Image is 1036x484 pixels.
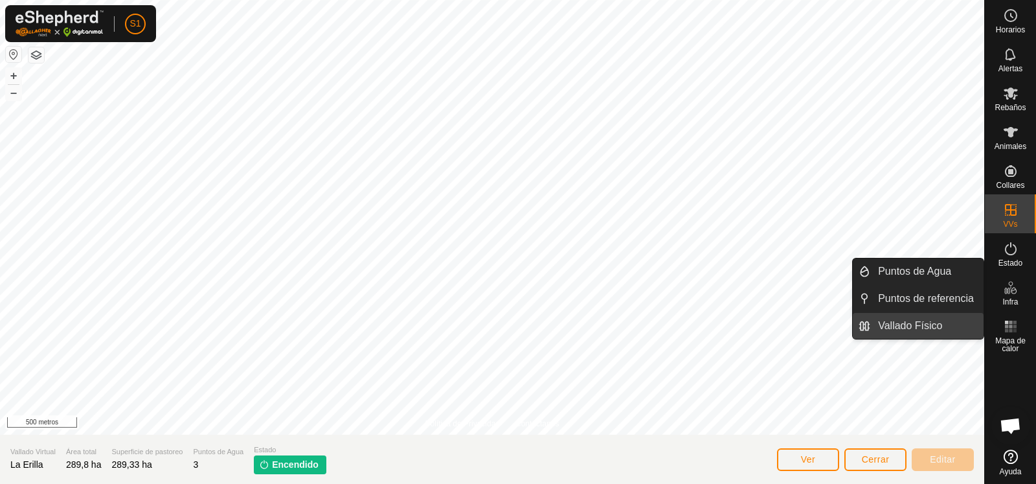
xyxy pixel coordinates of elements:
[515,419,559,428] font: Contáctanos
[995,336,1026,353] font: Mapa de calor
[853,286,984,312] li: Puntos de referencia
[194,448,244,455] font: Puntos de Agua
[515,418,559,430] a: Contáctanos
[870,286,984,312] a: Puntos de referencia
[425,418,500,430] a: Política de Privacidad
[912,448,974,471] button: Editar
[1002,297,1018,306] font: Infra
[6,47,21,62] button: Restablecer mapa
[1000,467,1022,476] font: Ayuda
[10,459,43,470] font: La Erilla
[878,293,974,304] font: Puntos de referencia
[28,47,44,63] button: Capas del Mapa
[194,459,199,470] font: 3
[111,448,183,455] font: Superficie de pastoreo
[996,181,1024,190] font: Collares
[111,459,152,470] font: 289,33 ha
[801,454,816,465] font: Ver
[66,459,102,470] font: 289,8 ha
[995,142,1026,151] font: Animales
[259,459,269,470] img: encender
[6,68,21,84] button: +
[10,69,17,82] font: +
[862,454,890,465] font: Cerrar
[272,459,319,470] font: Encendido
[1003,220,1017,229] font: VVs
[995,103,1026,112] font: Rebaños
[996,25,1025,34] font: Horarios
[985,444,1036,481] a: Ayuda
[777,448,839,471] button: Ver
[10,448,56,455] font: Vallado Virtual
[998,259,1022,268] font: Estado
[878,320,942,331] font: Vallado Físico
[991,406,1030,445] div: Chat abierto
[878,266,951,277] font: Puntos de Agua
[10,86,17,99] font: –
[853,259,984,284] li: Puntos de Agua
[254,446,276,454] font: Estado
[129,18,141,29] font: S1
[425,419,500,428] font: Política de Privacidad
[853,313,984,339] li: Vallado Físico
[6,85,21,100] button: –
[930,454,956,465] font: Editar
[998,64,1022,73] font: Alertas
[870,259,984,284] a: Puntos de Agua
[844,448,906,471] button: Cerrar
[16,10,104,37] img: Logotipo de Gallagher
[66,448,96,455] font: Área total
[870,313,984,339] a: Vallado Físico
